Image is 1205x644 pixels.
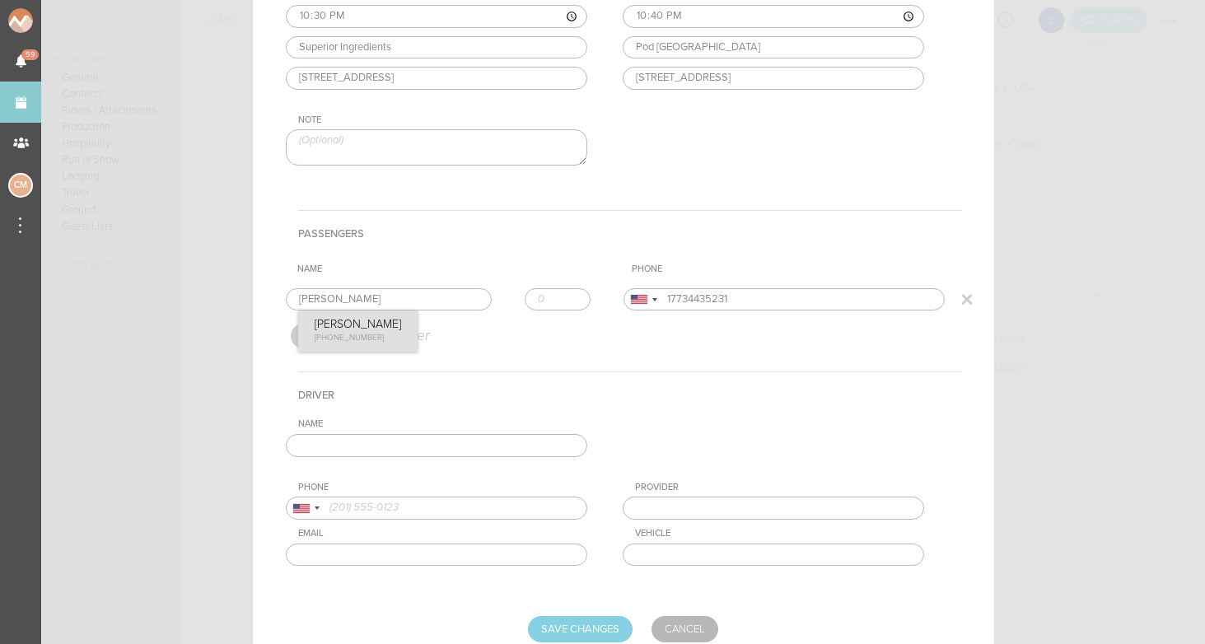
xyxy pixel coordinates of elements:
input: Location Name [286,36,587,59]
input: ––:–– –– [623,5,924,28]
img: NOMAD [8,8,101,33]
div: Charlie McGinley [8,173,33,198]
div: Email [298,528,587,539]
span: [PHONE_NUMBER] [315,333,384,343]
div: Note [298,114,587,126]
p: [PERSON_NAME] [315,317,401,331]
div: Vehicle [635,528,924,539]
a: Cancel [652,616,718,642]
input: Phone [624,288,945,311]
input: 0 [525,288,591,311]
p: Add Passenger [333,328,429,344]
input: ––:–– –– [286,5,587,28]
h4: Driver [298,371,961,418]
input: Address [286,67,587,90]
span: 59 [21,49,39,60]
div: Name [298,418,587,430]
th: Name [291,257,626,282]
th: Phone [625,257,960,282]
a: Add Passenger [291,331,429,341]
input: (201) 555-0123 [286,497,587,520]
div: United States: +1 [624,289,662,310]
div: Phone [298,482,587,493]
input: Location Name [623,36,924,59]
h4: Passengers [298,210,961,257]
input: Address [623,67,924,90]
input: Save Changes [528,616,633,642]
div: Provider [635,482,924,493]
div: United States: +1 [287,497,325,519]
